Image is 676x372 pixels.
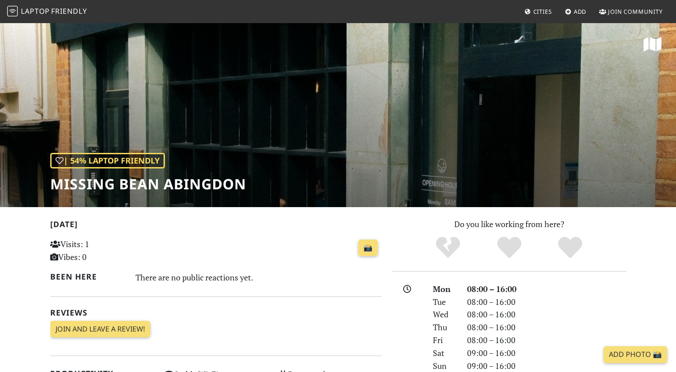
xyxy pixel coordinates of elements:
[21,6,50,16] span: Laptop
[574,8,587,16] span: Add
[428,321,461,334] div: Thu
[7,6,18,16] img: LaptopFriendly
[462,283,632,296] div: 08:00 – 16:00
[417,236,479,260] div: No
[50,220,382,232] h2: [DATE]
[428,347,461,360] div: Sat
[462,321,632,334] div: 08:00 – 16:00
[392,218,626,231] p: Do you like working from here?
[50,321,150,338] a: Join and leave a review!
[358,240,378,256] a: 📸
[462,347,632,360] div: 09:00 – 16:00
[50,176,246,192] h1: Missing Bean Abingdon
[533,8,552,16] span: Cities
[596,4,666,20] a: Join Community
[462,296,632,308] div: 08:00 – 16:00
[462,334,632,347] div: 08:00 – 16:00
[428,308,461,321] div: Wed
[7,4,87,20] a: LaptopFriendly LaptopFriendly
[50,153,165,168] div: | 54% Laptop Friendly
[51,6,87,16] span: Friendly
[136,270,382,284] div: There are no public reactions yet.
[608,8,663,16] span: Join Community
[428,334,461,347] div: Fri
[428,296,461,308] div: Tue
[50,272,125,281] h2: Been here
[521,4,556,20] a: Cities
[428,283,461,296] div: Mon
[462,308,632,321] div: 08:00 – 16:00
[540,236,601,260] div: Definitely!
[50,308,382,317] h2: Reviews
[479,236,540,260] div: Yes
[50,238,154,264] p: Visits: 1 Vibes: 0
[604,346,667,363] a: Add Photo 📸
[561,4,590,20] a: Add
